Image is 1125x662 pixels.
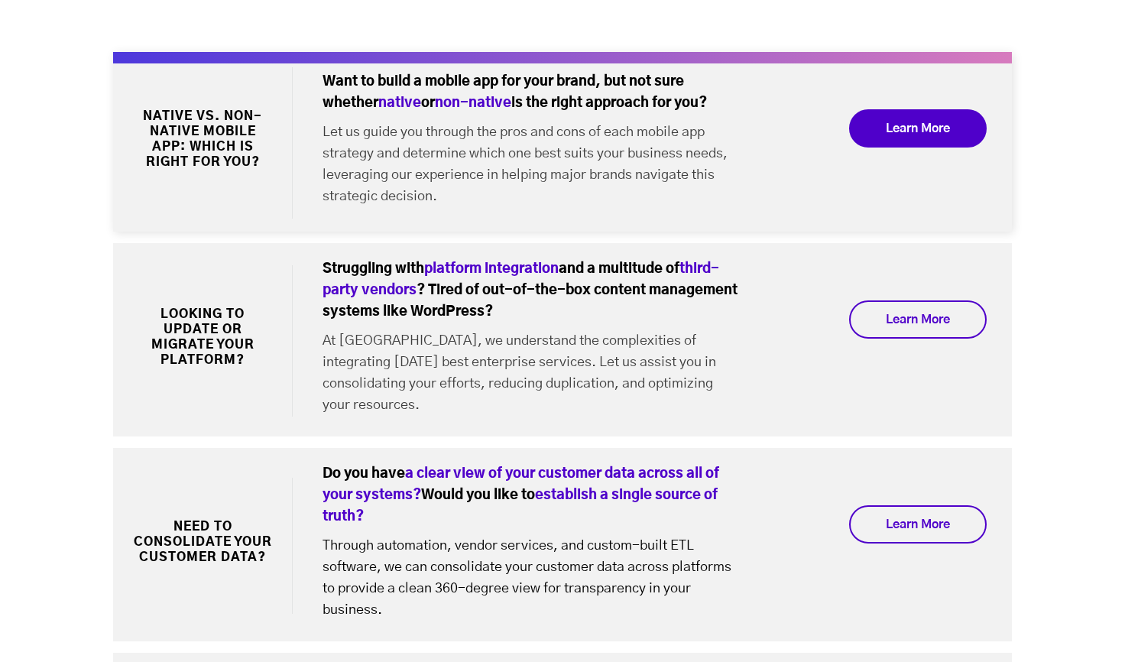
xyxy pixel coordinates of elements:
span: platform integration [424,262,559,276]
div: Looking to Update or Migrate Your Platform? [132,307,273,375]
a: Learn More [849,300,987,339]
p: Through automation, vendor services, and custom-built ETL software, we can consolidate your custo... [323,535,741,621]
strong: Want to build a mobile app for your brand, but not sure whether or is the right approach for you? [323,75,707,110]
strong: Do you have Would you like to [323,467,719,524]
a: Learn More [849,109,987,148]
span: Let us guide you through the pros and cons of each mobile app strategy and determine which one be... [323,125,728,203]
div: Native vs. Non-Native Mobile App: Which Is Right for You? [132,109,273,177]
strong: Struggling with and a multitude of ? Tired of out-of-the-box content management systems like Word... [323,262,738,319]
a: Learn More [849,505,987,544]
span: a clear view of your customer data across all of your systems? [323,467,719,502]
div: Need to Consolidate Your Customer Data? [132,519,273,573]
span: non-native [435,96,511,110]
span: At [GEOGRAPHIC_DATA], we understand the complexities of integrating [DATE] best enterprise servic... [323,334,716,412]
span: native [378,96,421,110]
